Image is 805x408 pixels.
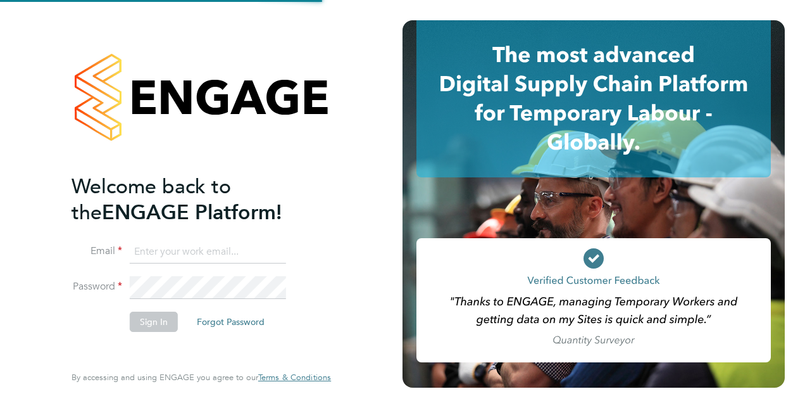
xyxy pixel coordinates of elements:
[72,174,318,226] h2: ENGAGE Platform!
[72,280,122,293] label: Password
[258,373,331,383] a: Terms & Conditions
[130,312,178,332] button: Sign In
[130,241,286,264] input: Enter your work email...
[72,372,331,383] span: By accessing and using ENGAGE you agree to our
[72,174,231,225] span: Welcome back to the
[72,245,122,258] label: Email
[187,312,275,332] button: Forgot Password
